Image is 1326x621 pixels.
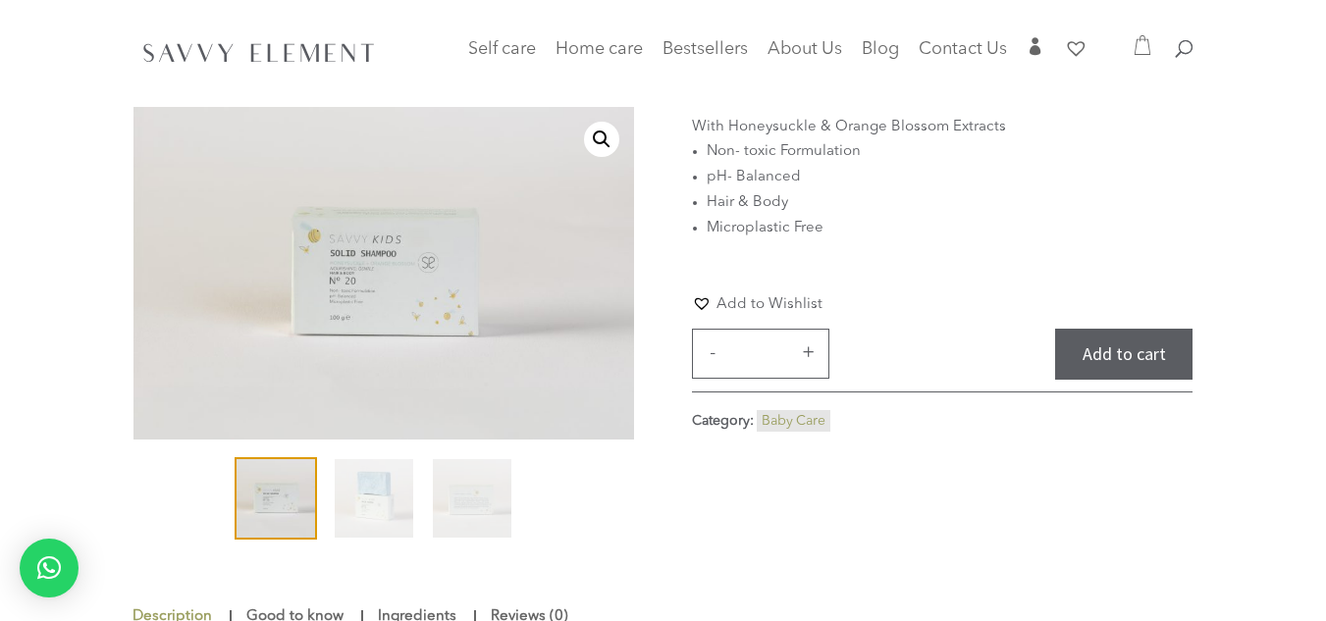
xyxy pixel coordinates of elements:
[468,40,536,58] span: Self care
[1027,37,1044,55] span: 
[707,139,1193,165] li: Non- toxic Formulation
[862,40,899,58] span: Blog
[768,42,842,70] a: About Us
[468,42,536,81] a: Self care
[716,297,822,312] span: Add to Wishlist
[1027,37,1044,70] a: 
[707,190,1193,216] li: Hair & Body
[137,36,381,68] img: SavvyElement
[793,340,822,364] button: +
[1055,329,1193,381] button: Add to cart
[707,216,1193,241] li: Microplastic Free
[692,414,754,428] span: Category:
[698,340,727,364] button: -
[335,459,413,538] img: Solid Shampoo- kids - Image 2
[919,42,1007,70] a: Contact Us
[556,42,643,81] a: Home care
[663,40,748,58] span: Bestsellers
[730,330,789,379] input: Product quantity
[692,293,822,314] a: Add to Wishlist
[237,459,315,538] img: Solid Shampoo- kids
[862,42,899,70] a: Blog
[584,122,619,157] a: View full-screen image gallery
[663,42,748,70] a: Bestsellers
[768,40,842,58] span: About Us
[433,459,511,538] img: Solid Shampoo- kids - Image 3
[556,40,643,58] span: Home care
[762,414,825,428] a: Baby Care
[133,107,634,440] img: Solid Shampoo- kids
[707,165,1193,190] li: pH- Balanced
[692,116,1193,139] p: With Honeysuckle & Orange Blossom Extracts
[919,40,1007,58] span: Contact Us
